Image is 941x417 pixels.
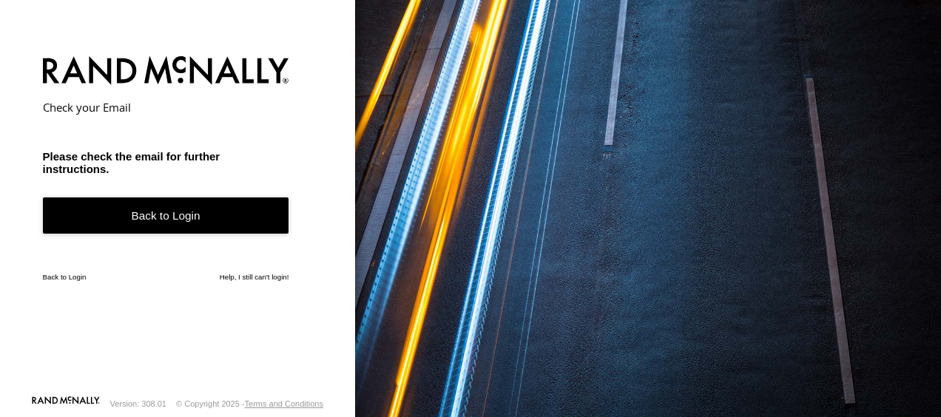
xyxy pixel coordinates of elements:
a: Back to Login [43,273,87,281]
a: Terms and Conditions [245,399,323,408]
h2: Check your Email [43,100,289,115]
h3: Please check the email for further instructions. [43,150,289,175]
div: © Copyright 2025 - [176,399,323,408]
div: Version: 308.01 [110,399,166,408]
a: Back to Login [43,197,289,234]
img: Rand McNally [43,53,289,91]
a: Help, I still can't login! [220,273,289,281]
a: Visit our Website [32,396,100,411]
